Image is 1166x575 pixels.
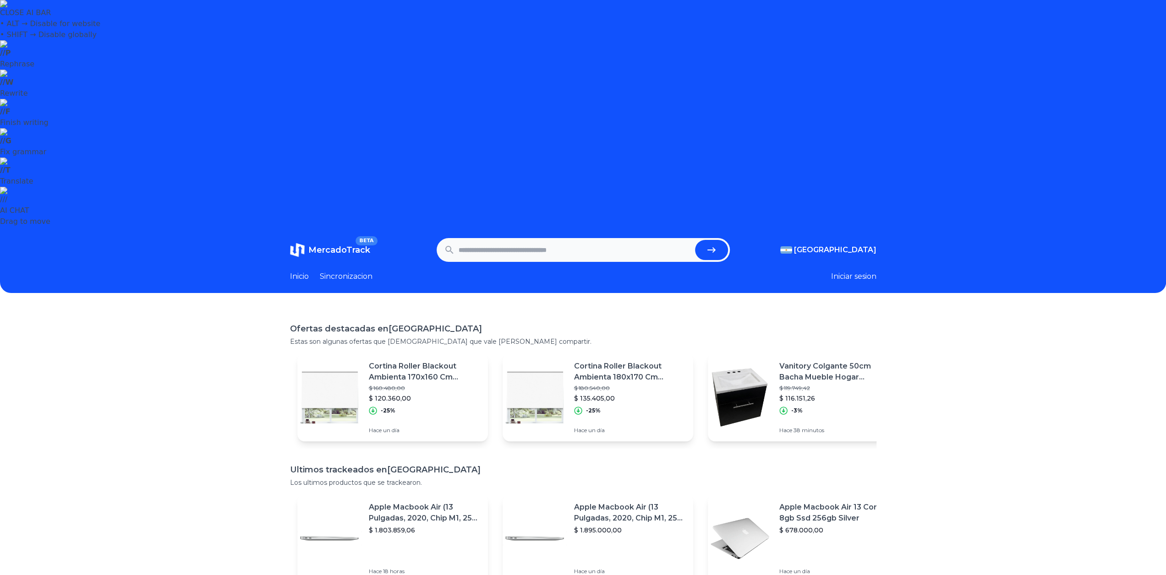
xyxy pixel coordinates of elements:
p: -25% [381,407,395,414]
p: $ 120.360,00 [369,394,481,403]
p: Apple Macbook Air (13 Pulgadas, 2020, Chip M1, 256 Gb De Ssd, 8 Gb De Ram) - Plata [369,502,481,524]
p: Apple Macbook Air (13 Pulgadas, 2020, Chip M1, 256 Gb De Ssd, 8 Gb De Ram) - Plata [574,502,686,524]
button: [GEOGRAPHIC_DATA] [780,244,876,255]
span: [GEOGRAPHIC_DATA] [794,244,876,255]
p: Hace un día [369,427,481,434]
p: Cortina Roller Blackout Ambienta 180x170 Cm [PERSON_NAME] [574,361,686,383]
span: BETA [356,236,377,245]
a: Sincronizacion [320,271,372,282]
span: MercadoTrack [308,245,370,255]
p: Hace un día [779,568,891,575]
img: Featured image [297,506,361,570]
p: Hace 38 minutos [779,427,891,434]
img: MercadoTrack [290,243,305,257]
h1: Ultimos trackeados en [GEOGRAPHIC_DATA] [290,463,876,476]
p: $ 1.803.859,06 [369,526,481,535]
a: MercadoTrackBETA [290,243,370,257]
p: Los ultimos productos que se trackearon. [290,478,876,487]
a: Featured imageCortina Roller Blackout Ambienta 180x170 Cm [PERSON_NAME]$ 180.540,00$ 135.405,00-2... [503,353,693,441]
p: Cortina Roller Blackout Ambienta 170x160 Cm [PERSON_NAME] [369,361,481,383]
h1: Ofertas destacadas en [GEOGRAPHIC_DATA] [290,322,876,335]
p: Hace un día [574,568,686,575]
p: $ 678.000,00 [779,526,891,535]
button: Iniciar sesion [831,271,876,282]
a: Featured imageCortina Roller Blackout Ambienta 170x160 Cm [PERSON_NAME]$ 160.480,00$ 120.360,00-2... [297,353,488,441]
p: $ 119.749,42 [779,385,891,392]
p: $ 116.151,26 [779,394,891,403]
img: Featured image [503,506,567,570]
a: Inicio [290,271,309,282]
p: $ 160.480,00 [369,385,481,392]
p: Hace 18 horas [369,568,481,575]
img: Featured image [708,506,772,570]
p: Apple Macbook Air 13 Core I5 8gb Ssd 256gb Silver [779,502,891,524]
p: Hace un día [574,427,686,434]
p: Estas son algunas ofertas que [DEMOGRAPHIC_DATA] que vale [PERSON_NAME] compartir. [290,337,876,346]
img: Argentina [780,246,792,254]
p: $ 135.405,00 [574,394,686,403]
img: Featured image [708,365,772,429]
p: -3% [791,407,803,414]
img: Featured image [297,365,361,429]
p: -25% [586,407,601,414]
img: Featured image [503,365,567,429]
p: $ 1.895.000,00 [574,526,686,535]
a: Featured imageVanitory Colgante 50cm Bacha Mueble Hogar Moderno Baño Moda$ 119.749,42$ 116.151,26... [708,353,898,441]
p: $ 180.540,00 [574,385,686,392]
p: Vanitory Colgante 50cm Bacha Mueble Hogar Moderno Baño Moda [779,361,891,383]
